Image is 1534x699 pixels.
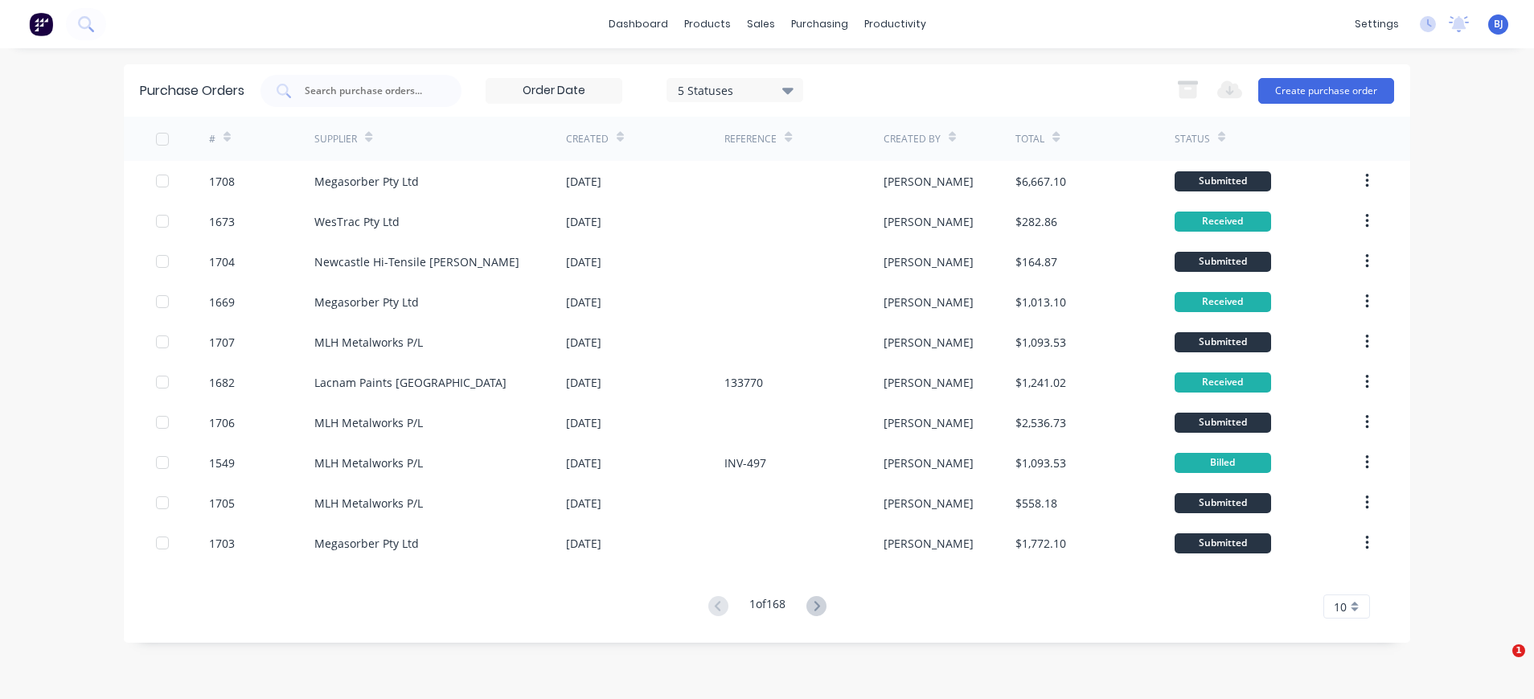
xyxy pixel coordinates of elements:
[1015,454,1066,471] div: $1,093.53
[678,81,793,98] div: 5 Statuses
[884,374,974,391] div: [PERSON_NAME]
[314,414,423,431] div: MLH Metalworks P/L
[566,374,601,391] div: [DATE]
[1015,294,1066,310] div: $1,013.10
[1015,374,1066,391] div: $1,241.02
[1015,253,1057,270] div: $164.87
[566,253,601,270] div: [DATE]
[209,374,235,391] div: 1682
[566,294,601,310] div: [DATE]
[1015,132,1044,146] div: Total
[724,454,766,471] div: INV-497
[566,495,601,512] div: [DATE]
[209,334,235,351] div: 1707
[1015,173,1066,190] div: $6,667.10
[209,535,235,552] div: 1703
[884,454,974,471] div: [PERSON_NAME]
[884,495,974,512] div: [PERSON_NAME]
[209,414,235,431] div: 1706
[209,213,235,230] div: 1673
[314,253,519,270] div: Newcastle Hi-Tensile [PERSON_NAME]
[856,12,934,36] div: productivity
[1175,453,1271,473] div: Billed
[724,374,763,391] div: 133770
[314,454,423,471] div: MLH Metalworks P/L
[566,414,601,431] div: [DATE]
[783,12,856,36] div: purchasing
[1334,598,1347,615] span: 10
[1015,495,1057,512] div: $558.18
[566,213,601,230] div: [DATE]
[724,132,777,146] div: Reference
[884,213,974,230] div: [PERSON_NAME]
[29,12,53,36] img: Factory
[209,454,235,471] div: 1549
[1512,644,1525,657] span: 1
[1015,334,1066,351] div: $1,093.53
[749,595,785,619] div: 1 of 168
[884,535,974,552] div: [PERSON_NAME]
[566,454,601,471] div: [DATE]
[884,173,974,190] div: [PERSON_NAME]
[1175,533,1271,553] div: Submitted
[486,79,621,103] input: Order Date
[1175,132,1210,146] div: Status
[884,253,974,270] div: [PERSON_NAME]
[1175,212,1271,232] div: Received
[209,495,235,512] div: 1705
[140,81,244,101] div: Purchase Orders
[209,132,215,146] div: #
[1175,292,1271,312] div: Received
[566,535,601,552] div: [DATE]
[884,294,974,310] div: [PERSON_NAME]
[314,495,423,512] div: MLH Metalworks P/L
[1175,493,1271,513] div: Submitted
[314,173,419,190] div: Megasorber Pty Ltd
[209,253,235,270] div: 1704
[1175,171,1271,191] div: Submitted
[566,132,609,146] div: Created
[209,294,235,310] div: 1669
[314,374,507,391] div: Lacnam Paints [GEOGRAPHIC_DATA]
[884,132,941,146] div: Created By
[1175,413,1271,433] div: Submitted
[566,173,601,190] div: [DATE]
[314,213,400,230] div: WesTrac Pty Ltd
[314,334,423,351] div: MLH Metalworks P/L
[601,12,676,36] a: dashboard
[1175,332,1271,352] div: Submitted
[1175,372,1271,393] div: Received
[884,414,974,431] div: [PERSON_NAME]
[884,334,974,351] div: [PERSON_NAME]
[1015,414,1066,431] div: $2,536.73
[676,12,739,36] div: products
[314,535,419,552] div: Megasorber Pty Ltd
[314,132,357,146] div: Supplier
[1015,213,1057,230] div: $282.86
[1175,252,1271,272] div: Submitted
[314,294,419,310] div: Megasorber Pty Ltd
[1347,12,1407,36] div: settings
[1258,78,1394,104] button: Create purchase order
[1479,644,1518,683] iframe: Intercom live chat
[303,83,437,99] input: Search purchase orders...
[1015,535,1066,552] div: $1,772.10
[209,173,235,190] div: 1708
[1494,17,1503,31] span: BJ
[739,12,783,36] div: sales
[566,334,601,351] div: [DATE]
